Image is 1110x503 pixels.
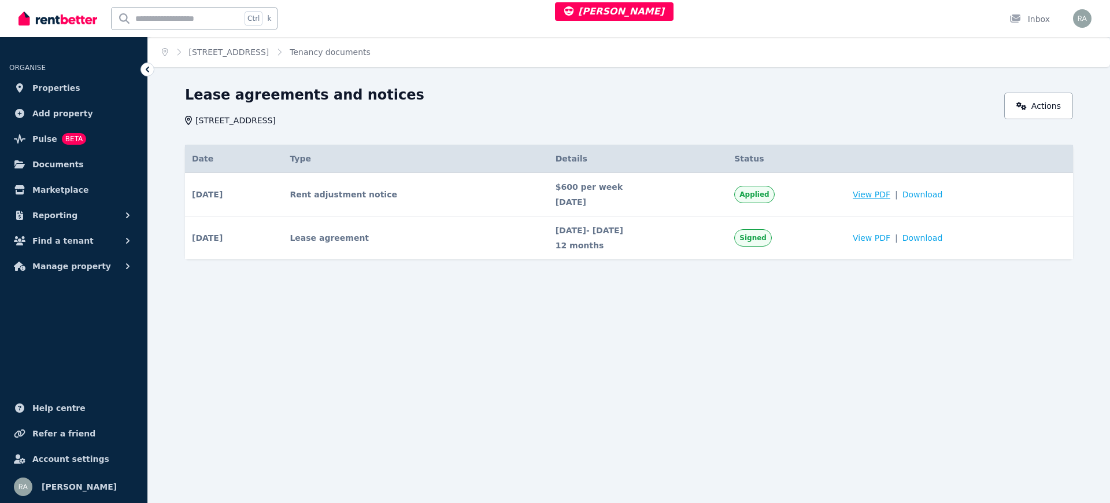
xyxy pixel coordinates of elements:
[556,225,721,236] span: [DATE] - [DATE]
[283,145,548,173] th: Type
[556,240,721,251] span: 12 months
[727,145,846,173] th: Status
[9,229,138,252] button: Find a tenant
[739,190,769,199] span: Applied
[195,115,276,126] span: [STREET_ADDRESS]
[853,189,890,200] span: View PDF
[902,189,943,200] span: Download
[1073,9,1091,28] img: Rochelle Alvarez
[9,255,138,278] button: Manage property
[1004,93,1073,119] a: Actions
[9,422,138,445] a: Refer a friend
[290,46,370,58] span: Tenancy documents
[32,401,86,415] span: Help centre
[14,478,32,496] img: Rochelle Alvarez
[32,157,84,171] span: Documents
[549,145,728,173] th: Details
[9,102,138,125] a: Add property
[902,232,943,244] span: Download
[9,64,46,72] span: ORGANISE
[9,178,138,201] a: Marketplace
[1009,13,1050,25] div: Inbox
[9,127,138,150] a: PulseBETA
[853,232,890,244] span: View PDF
[9,76,138,100] a: Properties
[192,189,223,200] span: [DATE]
[32,259,111,273] span: Manage property
[9,396,138,420] a: Help centre
[739,233,767,243] span: Signed
[32,452,109,466] span: Account settings
[9,447,138,471] a: Account settings
[192,232,223,244] span: [DATE]
[185,145,283,173] th: Date
[62,133,86,145] span: BETA
[32,234,94,248] span: Find a tenant
[32,81,80,95] span: Properties
[189,47,269,57] a: [STREET_ADDRESS]
[32,427,95,440] span: Refer a friend
[283,173,548,216] td: Rent adjustment notice
[245,11,262,26] span: Ctrl
[556,181,721,193] span: $600 per week
[283,216,548,260] td: Lease agreement
[32,183,88,197] span: Marketplace
[895,232,898,244] span: |
[42,480,117,494] span: [PERSON_NAME]
[556,196,721,208] span: [DATE]
[148,37,384,67] nav: Breadcrumb
[32,132,57,146] span: Pulse
[18,10,97,27] img: RentBetter
[32,208,77,222] span: Reporting
[9,153,138,176] a: Documents
[9,204,138,227] button: Reporting
[267,14,271,23] span: k
[564,6,664,17] span: [PERSON_NAME]
[185,86,424,104] h1: Lease agreements and notices
[895,189,898,200] span: |
[32,107,93,120] span: Add property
